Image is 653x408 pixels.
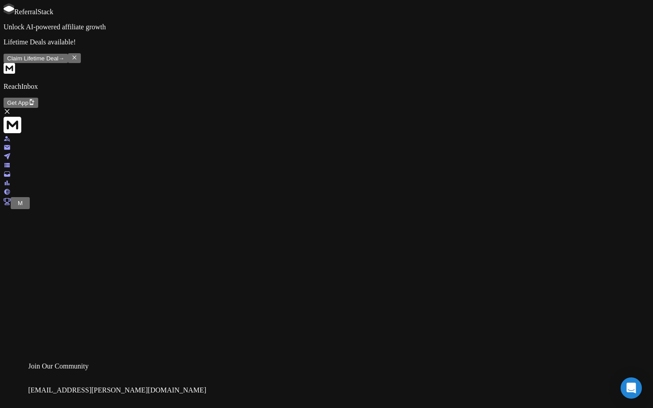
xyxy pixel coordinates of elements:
[4,83,649,91] p: ReachInbox
[14,8,53,16] span: ReferralStack
[59,55,64,62] span: →
[4,38,649,46] p: Lifetime Deals available!
[4,23,649,31] p: Unlock AI-powered affiliate growth
[28,386,207,394] div: [EMAIL_ADDRESS][PERSON_NAME][DOMAIN_NAME]
[28,362,89,370] div: Join Our Community
[18,200,23,206] span: M
[14,198,26,208] button: M
[4,98,38,107] button: Get App
[4,54,68,63] button: Claim Lifetime Deal→
[68,53,81,63] button: Close banner
[11,197,30,209] button: M
[621,377,642,399] div: Open Intercom Messenger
